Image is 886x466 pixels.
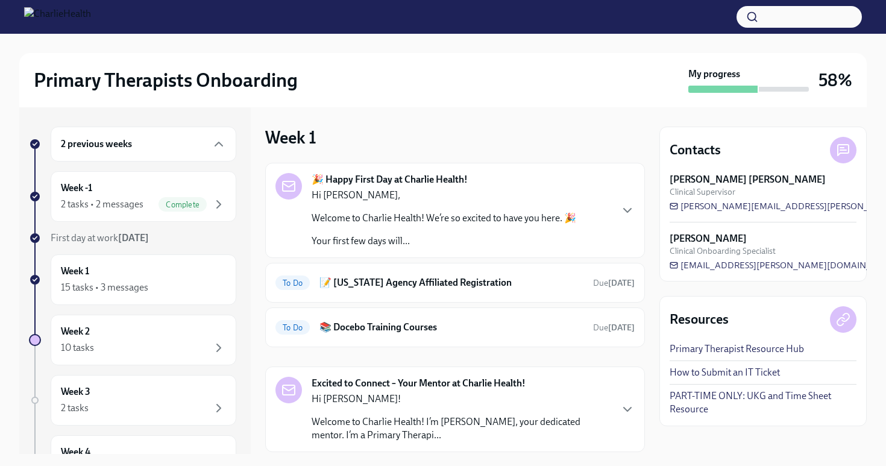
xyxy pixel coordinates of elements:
p: Welcome to Charlie Health! We’re so excited to have you here. 🎉 [312,212,576,225]
span: Due [593,278,635,288]
h3: Week 1 [265,127,316,148]
a: Week 115 tasks • 3 messages [29,254,236,305]
span: Complete [159,200,207,209]
strong: [DATE] [608,323,635,333]
h6: Week 3 [61,385,90,398]
span: Clinical Supervisor [670,186,735,198]
p: Your first few days will... [312,235,576,248]
a: To Do📝 [US_STATE] Agency Affiliated RegistrationDue[DATE] [275,273,635,292]
a: Primary Therapist Resource Hub [670,342,804,356]
a: Week -12 tasks • 2 messagesComplete [29,171,236,222]
a: PART-TIME ONLY: UKG and Time Sheet Resource [670,389,856,416]
strong: My progress [688,68,740,81]
strong: Excited to Connect – Your Mentor at Charlie Health! [312,377,526,390]
h4: Resources [670,310,729,329]
p: Hi [PERSON_NAME]! [312,392,611,406]
strong: [DATE] [608,278,635,288]
span: To Do [275,279,310,288]
div: 10 tasks [61,341,94,354]
h4: Contacts [670,141,721,159]
div: 2 tasks • 2 messages [61,198,143,211]
span: August 26th, 2025 09:00 [593,322,635,333]
h6: Week 4 [61,446,90,459]
a: Week 32 tasks [29,375,236,426]
strong: 🎉 Happy First Day at Charlie Health! [312,173,468,186]
p: Hi [PERSON_NAME], [312,189,576,202]
div: 15 tasks • 3 messages [61,281,148,294]
div: 2 tasks [61,401,89,415]
h6: 2 previous weeks [61,137,132,151]
a: Week 210 tasks [29,315,236,365]
span: Due [593,323,635,333]
h2: Primary Therapists Onboarding [34,68,298,92]
h6: 📚 Docebo Training Courses [319,321,583,334]
a: First day at work[DATE] [29,231,236,245]
h6: Week -1 [61,181,92,195]
div: 2 previous weeks [51,127,236,162]
a: To Do📚 Docebo Training CoursesDue[DATE] [275,318,635,337]
span: To Do [275,323,310,332]
h6: Week 2 [61,325,90,338]
span: Clinical Onboarding Specialist [670,245,776,257]
h6: Week 1 [61,265,89,278]
p: Welcome to Charlie Health! I’m [PERSON_NAME], your dedicated mentor. I’m a Primary Therapi... [312,415,611,442]
img: CharlieHealth [24,7,91,27]
strong: [PERSON_NAME] [PERSON_NAME] [670,173,826,186]
span: First day at work [51,232,149,244]
strong: [DATE] [118,232,149,244]
h3: 58% [818,69,852,91]
h6: 📝 [US_STATE] Agency Affiliated Registration [319,276,583,289]
strong: [PERSON_NAME] [670,232,747,245]
a: How to Submit an IT Ticket [670,366,780,379]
